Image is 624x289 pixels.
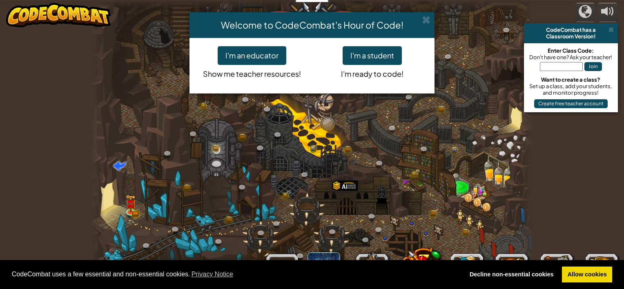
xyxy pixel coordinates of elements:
p: Show me teacher resources! [198,65,306,80]
span: CodeCombat uses a few essential and non-essential cookies. [12,268,458,280]
h4: Welcome to CodeCombat's Hour of Code! [196,18,428,31]
button: I'm a student [343,46,402,65]
a: deny cookies [464,267,559,283]
a: learn more about cookies [190,268,235,280]
a: allow cookies [562,267,612,283]
p: I'm ready to code! [318,65,426,80]
button: I'm an educator [218,46,286,65]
